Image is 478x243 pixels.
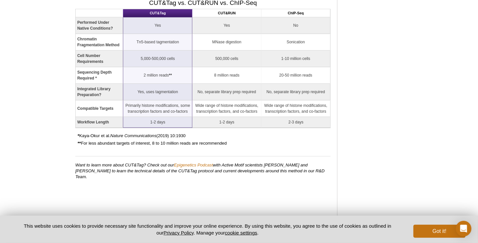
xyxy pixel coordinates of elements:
td: 20-50 million reads [261,67,331,84]
strong: Sequencing Depth Required * [77,70,112,80]
td: 5,000-500,000 cells [123,50,192,67]
td: Tn5-based tagmentation [123,34,192,50]
td: 1-10 million cells [261,50,331,67]
strong: Workflow Length [77,120,109,124]
td: Yes, uses tagmentation [123,84,192,100]
iframe: Multiple challenges of CUT&Tag (Cassidee McDonough, Kyle Tanguay) [75,186,331,235]
th: CUT&RUN [192,9,261,17]
em: Want to learn more about CUT&Tag? Check out our with Active Motif scientists [PERSON_NAME] and [P... [75,163,325,179]
td: No, separate library prep required [261,84,331,100]
strong: Compatible Targets [77,106,113,111]
a: Epigenetics Podcast [174,163,213,167]
td: 1-2 days [192,117,261,128]
strong: Performed Under Native Conditions? [77,20,113,31]
strong: Chromatin Fragmentation Method [77,37,119,47]
em: Nature Communications [110,133,156,138]
button: Got it! [413,225,466,238]
td: 500,000 cells [192,50,261,67]
td: Yes [192,17,261,34]
td: Primarily histone modifications, some transcription factors and co-factors [123,100,192,117]
strong: Cell Number Requirements [77,53,103,64]
td: 2 million reads [123,67,192,84]
th: ChIP-Seq [261,9,331,17]
td: Yes [123,17,192,34]
a: Privacy Policy [164,230,194,236]
td: MNase digestion [192,34,261,50]
td: No, separate library prep required [192,84,261,100]
p: Kaya-Okur et al. (2019) 10:1930 [78,133,331,139]
td: 8 million reads [192,67,261,84]
td: Wide range of histone modifications, transcription factors, and co-factors [192,100,261,117]
p: For less abundant targets of interest, 8 to 10 million reads are recommended [78,140,331,146]
th: CUT&Tag [123,9,192,17]
strong: Integrated Library Preparation? [77,87,111,97]
td: Sonication [261,34,331,50]
td: 2-3 days [261,117,331,128]
td: No [261,17,331,34]
button: cookie settings [225,230,257,236]
div: Open Intercom Messenger [456,221,471,236]
p: This website uses cookies to provide necessary site functionality and improve your online experie... [12,222,403,236]
td: Wide range of histone modifications, transcription factors, and co-factors [261,100,331,117]
td: 1-2 days [123,117,192,128]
